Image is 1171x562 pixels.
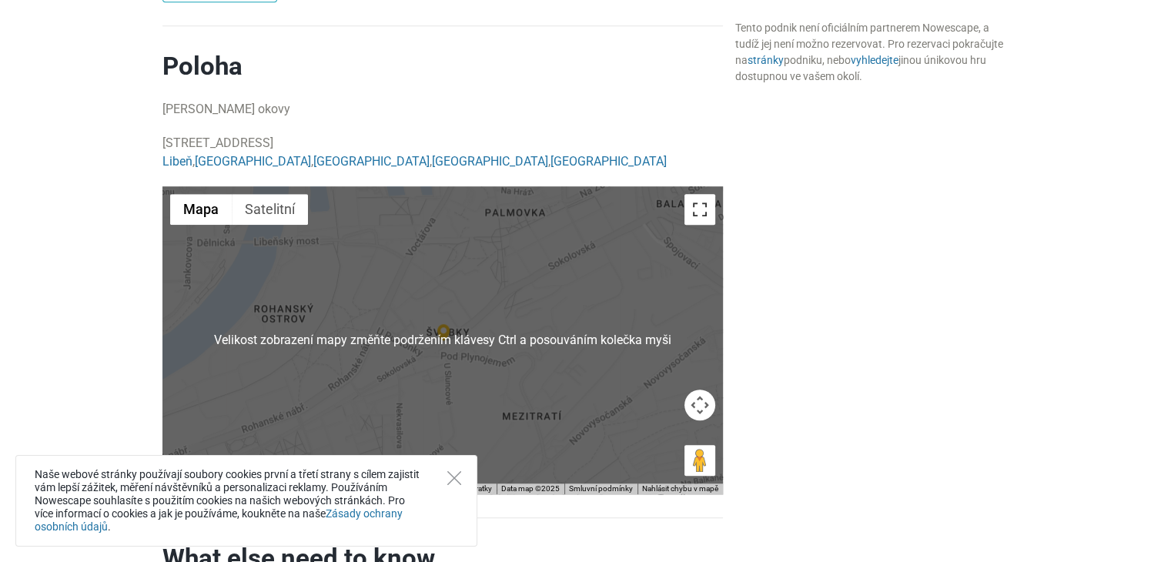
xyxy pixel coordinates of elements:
a: Smluvní podmínky (otevře se na nové kartě) [569,484,633,493]
button: Přepnout zobrazení na celou obrazovku [684,194,715,225]
a: [GEOGRAPHIC_DATA] [432,154,548,169]
a: [GEOGRAPHIC_DATA] [195,154,311,169]
button: Zobrazit mapu s ulicemi [170,194,232,225]
button: Přetažením panáčka na mapu otevřete Street View [684,445,715,476]
button: Ovládání kamery na mapě [684,390,715,420]
div: Tento podnik není oficiálním partnerem Nowescape, a tudíž jej není možno rezervovat. Pro rezervac... [734,20,1009,85]
button: Zobrazit satelitní snímky [232,194,308,225]
a: Zásady ochrany osobních údajů [35,507,403,533]
h2: Poloha [162,51,723,82]
a: Libeň [162,154,192,169]
a: [GEOGRAPHIC_DATA] [313,154,430,169]
button: Close [447,471,461,485]
p: [STREET_ADDRESS] , , , , [162,134,723,171]
p: [PERSON_NAME] okovy [162,100,723,119]
a: [GEOGRAPHIC_DATA] [550,154,667,169]
a: stránky [747,54,783,66]
div: Naše webové stránky používají soubory cookies první a třetí strany s cílem zajistit vám lepší záž... [15,455,477,547]
a: vyhledejte [850,54,898,66]
a: Nahlásit chybu v mapě [642,484,718,493]
span: Data map ©2025 [501,484,560,493]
